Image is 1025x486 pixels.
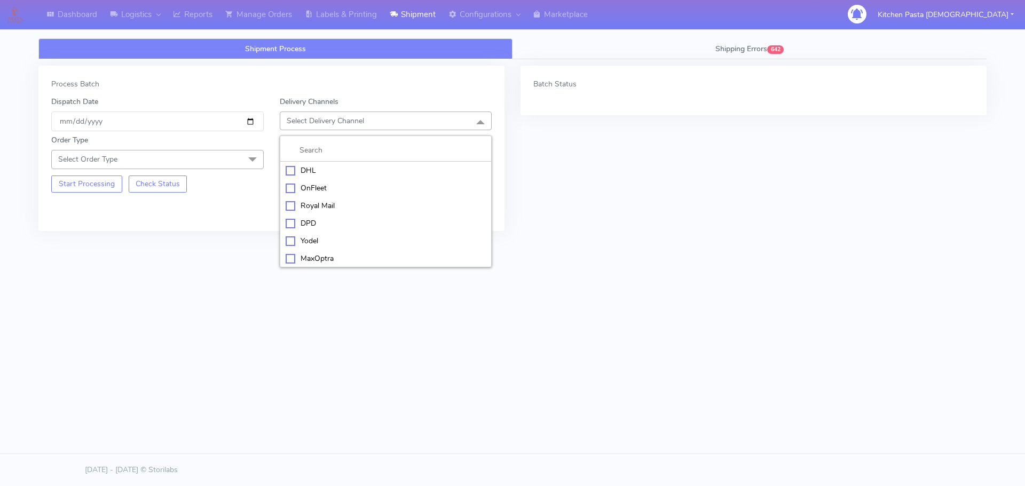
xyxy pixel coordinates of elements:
button: Kitchen Pasta [DEMOGRAPHIC_DATA] [870,4,1022,26]
span: Shipping Errors [715,44,767,54]
div: DPD [286,218,486,229]
span: Select Delivery Channel [287,116,364,126]
button: Check Status [129,176,187,193]
div: MaxOptra [286,253,486,264]
div: Process Batch [51,78,492,90]
div: Batch Status [533,78,974,90]
ul: Tabs [38,38,987,59]
div: OnFleet [286,182,486,194]
div: Yodel [286,235,486,246]
label: Delivery Channels [280,96,338,107]
div: Royal Mail [286,200,486,211]
input: multiselect-search [286,145,486,156]
label: Order Type [51,134,88,146]
span: Shipment Process [245,44,306,54]
div: DHL [286,165,486,176]
span: Select Order Type [58,154,117,164]
label: Dispatch Date [51,96,98,107]
button: Start Processing [51,176,122,193]
span: 642 [767,45,784,54]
